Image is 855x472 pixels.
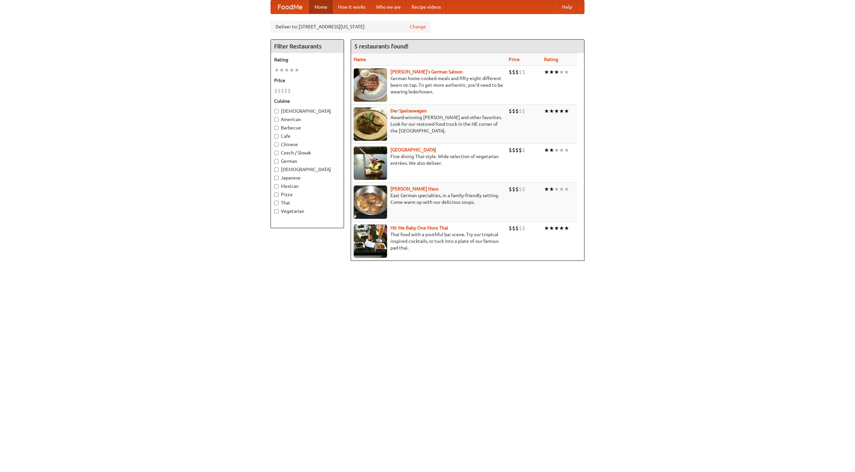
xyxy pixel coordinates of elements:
input: Czech / Slovak [274,151,279,155]
li: ★ [559,224,564,232]
li: $ [522,224,525,232]
label: German [274,158,340,164]
li: ★ [564,224,569,232]
label: Vegetarian [274,208,340,214]
li: ★ [554,68,559,76]
input: [DEMOGRAPHIC_DATA] [274,109,279,113]
img: kohlhaus.jpg [354,185,387,219]
img: esthers.jpg [354,68,387,102]
li: ★ [279,66,284,74]
input: Mexican [274,184,279,188]
li: $ [509,68,512,76]
li: $ [519,107,522,115]
li: $ [512,68,515,76]
li: $ [515,107,519,115]
label: Chinese [274,141,340,148]
li: $ [274,87,278,94]
a: [GEOGRAPHIC_DATA] [390,147,436,152]
li: ★ [559,107,564,115]
li: $ [512,146,515,154]
label: Barbecue [274,124,340,131]
li: $ [515,185,519,193]
label: American [274,116,340,123]
li: ★ [544,146,549,154]
li: $ [284,87,288,94]
input: [DEMOGRAPHIC_DATA] [274,167,279,172]
li: $ [281,87,284,94]
label: Thai [274,199,340,206]
li: $ [522,68,525,76]
input: Japanese [274,176,279,180]
li: $ [519,224,522,232]
a: Who we are [371,0,406,14]
input: German [274,159,279,163]
li: $ [509,185,512,193]
li: ★ [289,66,294,74]
h5: Price [274,77,340,84]
a: Help [557,0,577,14]
label: [DEMOGRAPHIC_DATA] [274,108,340,114]
li: $ [522,146,525,154]
li: ★ [544,107,549,115]
li: $ [522,107,525,115]
li: ★ [274,66,279,74]
a: Change [410,23,426,30]
li: $ [522,185,525,193]
li: ★ [544,224,549,232]
label: Cafe [274,133,340,139]
li: $ [288,87,291,94]
input: Barbecue [274,126,279,130]
p: German home-cooked meals and fifty-eight different beers on tap. To get more authentic, you'd nee... [354,75,503,95]
a: [PERSON_NAME]'s German Saloon [390,69,463,74]
li: $ [515,68,519,76]
p: Award-winning [PERSON_NAME] and other favorites. Look for our restored food truck in the NE corne... [354,114,503,134]
li: ★ [554,224,559,232]
li: ★ [559,185,564,193]
a: Home [309,0,333,14]
a: [PERSON_NAME] Haus [390,186,439,191]
p: Fine dining Thai-style. Wide selection of vegetarian entrées. We also deliver. [354,153,503,166]
p: East German specialties, in a family-friendly setting. Come warm up with our delicious soups. [354,192,503,205]
li: ★ [284,66,289,74]
li: ★ [549,185,554,193]
input: American [274,117,279,122]
li: ★ [294,66,299,74]
img: babythai.jpg [354,224,387,258]
a: Hit Me Baby One More Thai [390,225,448,230]
li: ★ [564,68,569,76]
li: ★ [544,185,549,193]
a: FoodMe [271,0,309,14]
h4: Filter Restaurants [271,40,344,53]
li: $ [512,185,515,193]
li: ★ [549,224,554,232]
li: $ [519,146,522,154]
a: Rating [544,57,558,62]
a: Name [354,57,366,62]
li: $ [519,185,522,193]
label: Pizza [274,191,340,198]
input: Pizza [274,192,279,197]
label: Mexican [274,183,340,189]
ng-pluralize: 5 restaurants found! [354,43,408,49]
li: ★ [549,107,554,115]
li: ★ [554,146,559,154]
li: ★ [559,146,564,154]
input: Thai [274,201,279,205]
li: ★ [554,185,559,193]
h5: Rating [274,56,340,63]
li: $ [519,68,522,76]
li: $ [512,224,515,232]
li: $ [509,146,512,154]
input: Vegetarian [274,209,279,213]
a: How it works [333,0,371,14]
p: Thai food with a youthful bar scene. Try our tropical inspired cocktails, or tuck into a plate of... [354,231,503,251]
a: Price [509,57,520,62]
li: $ [515,146,519,154]
b: Der Speisewagen [390,108,427,113]
img: speisewagen.jpg [354,107,387,141]
h5: Cuisine [274,98,340,104]
img: satay.jpg [354,146,387,180]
